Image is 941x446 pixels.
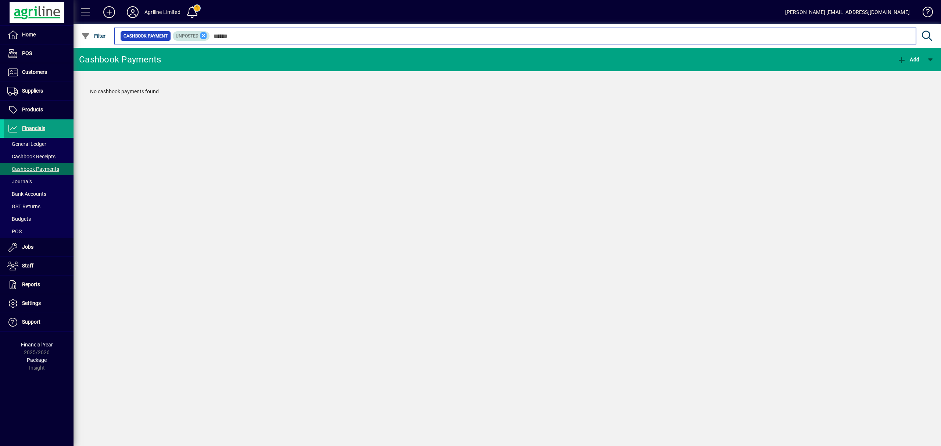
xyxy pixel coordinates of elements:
[4,101,74,119] a: Products
[4,82,74,100] a: Suppliers
[144,6,180,18] div: Agriline Limited
[22,263,33,269] span: Staff
[4,163,74,175] a: Cashbook Payments
[7,216,31,222] span: Budgets
[7,141,46,147] span: General Ledger
[22,50,32,56] span: POS
[4,257,74,275] a: Staff
[124,32,168,40] span: Cashbook Payment
[22,244,33,250] span: Jobs
[917,1,932,25] a: Knowledge Base
[7,229,22,234] span: POS
[4,138,74,150] a: General Ledger
[79,54,161,65] div: Cashbook Payments
[897,57,919,62] span: Add
[4,276,74,294] a: Reports
[4,150,74,163] a: Cashbook Receipts
[173,31,210,41] mat-chip: Transaction status: Unposted
[4,225,74,238] a: POS
[4,175,74,188] a: Journals
[4,26,74,44] a: Home
[7,191,46,197] span: Bank Accounts
[7,204,40,209] span: GST Returns
[97,6,121,19] button: Add
[22,32,36,37] span: Home
[4,313,74,331] a: Support
[22,88,43,94] span: Suppliers
[22,107,43,112] span: Products
[4,63,74,82] a: Customers
[21,342,53,348] span: Financial Year
[785,6,910,18] div: [PERSON_NAME] [EMAIL_ADDRESS][DOMAIN_NAME]
[27,357,47,363] span: Package
[22,125,45,131] span: Financials
[121,6,144,19] button: Profile
[22,281,40,287] span: Reports
[7,154,56,159] span: Cashbook Receipts
[22,319,40,325] span: Support
[176,33,198,39] span: Unposted
[4,44,74,63] a: POS
[4,188,74,200] a: Bank Accounts
[22,69,47,75] span: Customers
[83,80,932,103] div: No cashbook payments found
[4,238,74,256] a: Jobs
[4,294,74,313] a: Settings
[22,300,41,306] span: Settings
[4,213,74,225] a: Budgets
[895,53,921,66] button: Add
[7,166,59,172] span: Cashbook Payments
[81,33,106,39] span: Filter
[79,29,108,43] button: Filter
[4,200,74,213] a: GST Returns
[7,179,32,184] span: Journals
